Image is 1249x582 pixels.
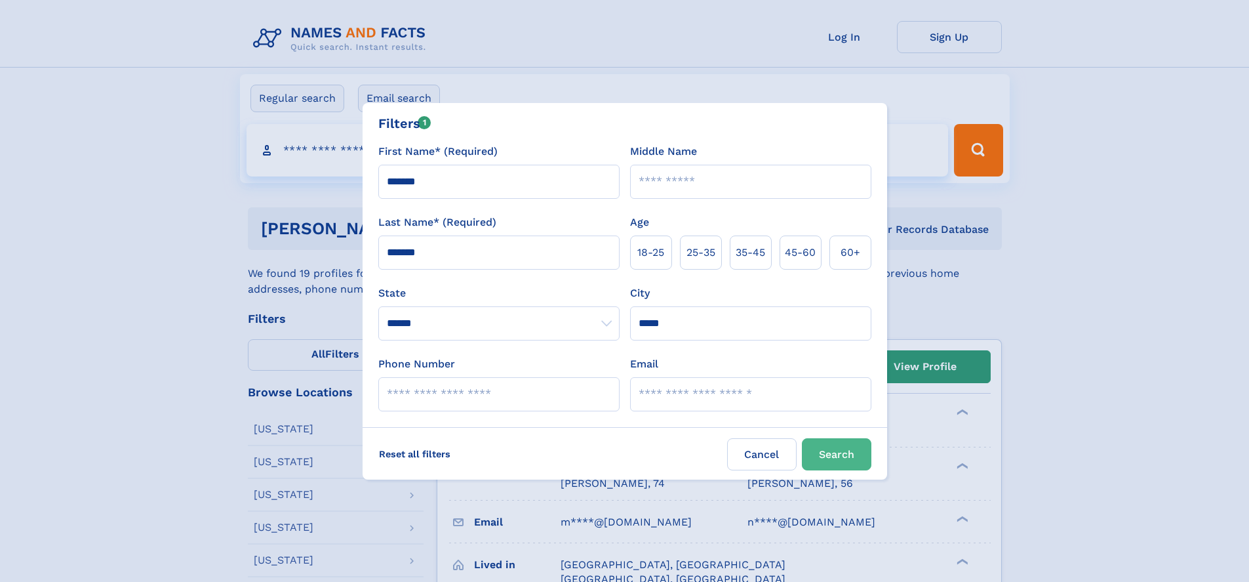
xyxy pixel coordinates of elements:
span: 45‑60 [785,245,816,260]
div: Filters [378,114,431,133]
label: Cancel [727,438,797,470]
span: 18‑25 [637,245,664,260]
button: Search [802,438,871,470]
label: Age [630,215,649,230]
label: Last Name* (Required) [378,215,496,230]
label: State [378,285,620,301]
span: 25‑35 [686,245,715,260]
label: Reset all filters [370,438,459,470]
label: Email [630,356,658,372]
label: Phone Number [378,356,455,372]
label: City [630,285,650,301]
span: 35‑45 [736,245,765,260]
label: First Name* (Required) [378,144,498,159]
span: 60+ [841,245,860,260]
label: Middle Name [630,144,697,159]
